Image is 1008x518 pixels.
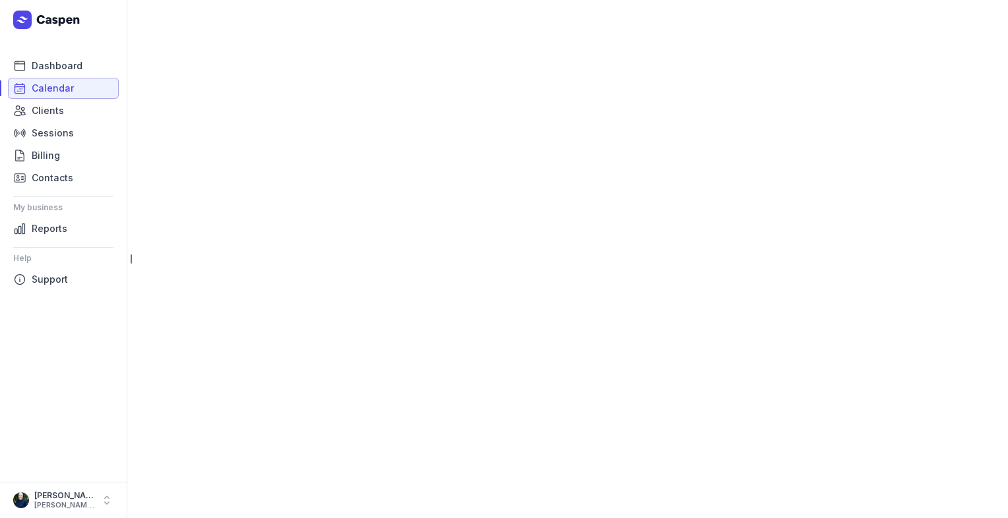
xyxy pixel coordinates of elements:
[13,492,29,508] img: User profile image
[13,248,113,269] div: Help
[13,197,113,218] div: My business
[32,170,73,186] span: Contacts
[32,221,67,237] span: Reports
[32,272,68,287] span: Support
[32,58,82,74] span: Dashboard
[32,148,60,163] span: Billing
[32,103,64,119] span: Clients
[32,125,74,141] span: Sessions
[34,490,95,501] div: [PERSON_NAME]
[34,501,95,510] div: [PERSON_NAME][EMAIL_ADDRESS][DOMAIN_NAME][PERSON_NAME]
[32,80,74,96] span: Calendar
